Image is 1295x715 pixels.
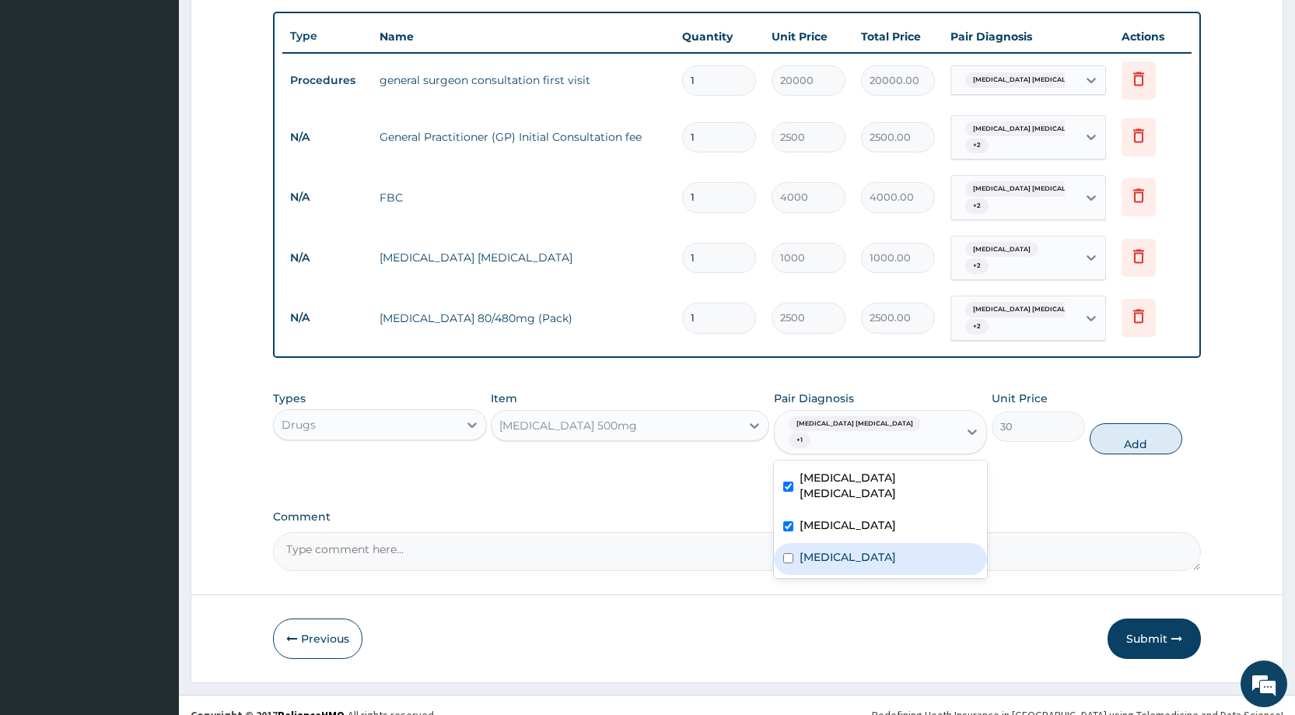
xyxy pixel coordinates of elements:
[282,183,372,212] td: N/A
[372,303,674,334] td: [MEDICAL_DATA] 80/480mg (Pack)
[674,21,764,52] th: Quantity
[992,391,1048,406] label: Unit Price
[774,391,854,406] label: Pair Diagnosis
[789,433,810,448] span: + 1
[764,21,853,52] th: Unit Price
[965,121,1097,137] span: [MEDICAL_DATA] [MEDICAL_DATA]
[81,87,261,107] div: Chat with us now
[965,138,989,153] span: + 2
[372,121,674,152] td: General Practitioner (GP) Initial Consultation fee
[800,470,978,501] label: [MEDICAL_DATA] [MEDICAL_DATA]
[965,198,989,214] span: + 2
[273,619,362,659] button: Previous
[965,72,1097,88] span: [MEDICAL_DATA] [MEDICAL_DATA]
[372,242,674,273] td: [MEDICAL_DATA] [MEDICAL_DATA]
[965,181,1097,197] span: [MEDICAL_DATA] [MEDICAL_DATA]
[90,196,215,353] span: We're online!
[282,66,372,95] td: Procedures
[273,510,1201,524] label: Comment
[965,319,989,335] span: + 2
[255,8,292,45] div: Minimize live chat window
[282,417,316,433] div: Drugs
[372,21,674,52] th: Name
[29,78,63,117] img: d_794563401_company_1708531726252_794563401
[282,22,372,51] th: Type
[1090,423,1182,454] button: Add
[282,244,372,272] td: N/A
[965,258,989,274] span: + 2
[943,21,1114,52] th: Pair Diagnosis
[491,391,517,406] label: Item
[1108,619,1201,659] button: Submit
[273,392,306,405] label: Types
[372,65,674,96] td: general surgeon consultation first visit
[1114,21,1192,52] th: Actions
[8,425,296,479] textarea: Type your message and hit 'Enter'
[789,416,921,432] span: [MEDICAL_DATA] [MEDICAL_DATA]
[800,549,896,565] label: [MEDICAL_DATA]
[282,303,372,332] td: N/A
[800,517,896,533] label: [MEDICAL_DATA]
[965,242,1038,258] span: [MEDICAL_DATA]
[372,182,674,213] td: FBC
[499,418,637,433] div: [MEDICAL_DATA] 500mg
[853,21,943,52] th: Total Price
[965,302,1097,317] span: [MEDICAL_DATA] [MEDICAL_DATA]
[282,123,372,152] td: N/A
